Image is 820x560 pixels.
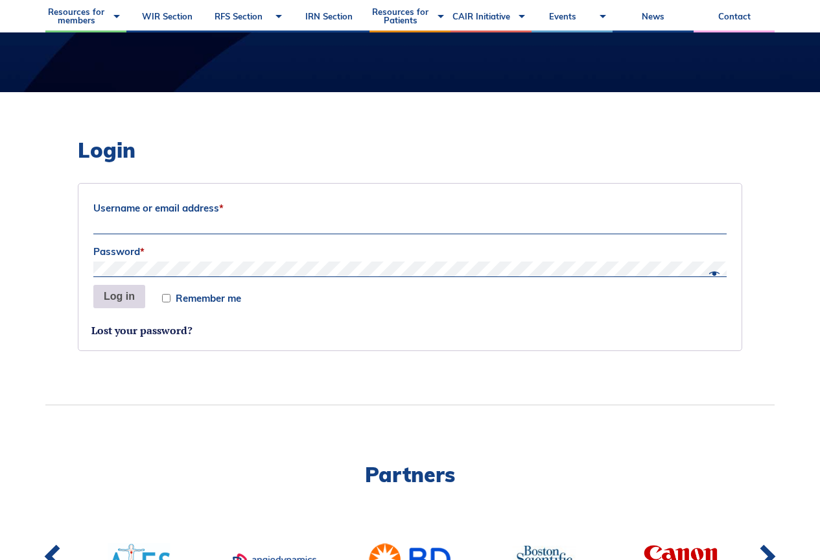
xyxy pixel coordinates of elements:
[162,294,170,302] input: Remember me
[93,285,145,308] button: Log in
[45,464,775,485] h2: Partners
[78,138,742,162] h2: Login
[93,199,727,218] label: Username or email address
[93,242,727,262] label: Password
[91,323,193,337] a: Lost your password?
[176,293,241,303] span: Remember me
